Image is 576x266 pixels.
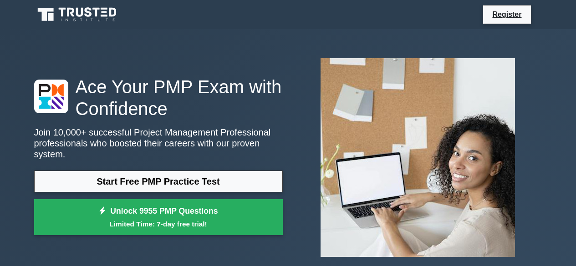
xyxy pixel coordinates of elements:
[34,76,283,120] h1: Ace Your PMP Exam with Confidence
[34,127,283,160] p: Join 10,000+ successful Project Management Professional professionals who boosted their careers w...
[487,9,527,20] a: Register
[46,219,271,229] small: Limited Time: 7-day free trial!
[34,199,283,236] a: Unlock 9955 PMP QuestionsLimited Time: 7-day free trial!
[34,171,283,192] a: Start Free PMP Practice Test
